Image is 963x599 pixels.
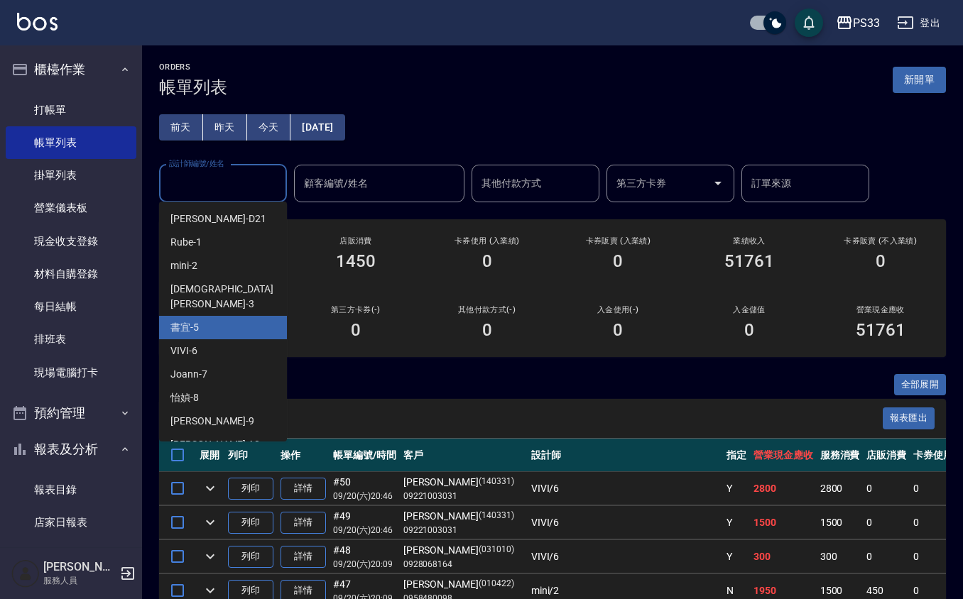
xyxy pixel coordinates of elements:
h3: 1450 [336,251,376,271]
a: 排班表 [6,323,136,356]
span: Rube -1 [170,235,202,250]
button: save [795,9,823,37]
h3: 0 [613,320,623,340]
button: 預約管理 [6,395,136,432]
div: [PERSON_NAME] [403,577,524,592]
span: [PERSON_NAME] -9 [170,414,254,429]
span: 怡媜 -8 [170,390,199,405]
p: (140331) [479,509,514,524]
img: Logo [17,13,58,31]
button: expand row [200,546,221,567]
a: 掛單列表 [6,159,136,192]
td: Y [723,506,750,539]
td: VIVI /6 [528,540,723,573]
h3: 51761 [724,251,774,271]
a: 詳情 [281,512,326,534]
a: 帳單列表 [6,126,136,159]
h3: 0 [482,251,492,271]
td: 0 [863,472,910,505]
th: 營業現金應收 [750,439,817,472]
td: 1500 [750,506,817,539]
h3: 51761 [856,320,905,340]
h2: 營業現金應收 [832,305,929,314]
button: 列印 [228,546,273,568]
button: 報表匯出 [883,407,935,429]
div: PS33 [853,14,880,32]
td: 2800 [750,472,817,505]
img: Person [11,559,40,588]
td: #49 [330,506,400,539]
td: 0 [863,506,910,539]
button: expand row [200,512,221,533]
button: 今天 [247,114,291,141]
p: (140331) [479,475,514,490]
a: 材料自購登錄 [6,258,136,290]
a: 每日結帳 [6,290,136,323]
td: 1500 [817,506,864,539]
button: 新開單 [893,67,946,93]
h3: 0 [482,320,492,340]
button: Open [707,172,729,194]
button: 全部展開 [894,374,947,396]
h3: 0 [613,251,623,271]
th: 操作 [277,439,330,472]
span: 書宜 -5 [170,320,199,335]
h2: 第三方卡券(-) [308,305,405,314]
h3: 帳單列表 [159,77,227,97]
th: 服務消費 [817,439,864,472]
th: 列印 [224,439,277,472]
span: [DEMOGRAPHIC_DATA][PERSON_NAME] -3 [170,282,276,312]
p: 09221003031 [403,524,524,537]
th: 客戶 [400,439,528,472]
button: 登出 [891,10,946,36]
p: 服務人員 [43,574,116,587]
div: [PERSON_NAME] [403,475,524,490]
h3: 0 [744,320,754,340]
th: 設計師 [528,439,723,472]
h2: 入金儲值 [701,305,798,314]
a: 營業儀表板 [6,192,136,224]
span: [PERSON_NAME] -D21 [170,211,266,226]
td: 2800 [817,472,864,505]
p: 0928068164 [403,558,524,571]
td: Y [723,540,750,573]
button: PS33 [830,9,886,38]
td: 300 [750,540,817,573]
h5: [PERSON_NAME] [43,560,116,574]
td: Y [723,472,750,505]
span: mini -2 [170,258,197,273]
td: 300 [817,540,864,573]
td: #48 [330,540,400,573]
th: 帳單編號/時間 [330,439,400,472]
p: (010422) [479,577,514,592]
p: 09221003031 [403,490,524,502]
button: 列印 [228,478,273,500]
h2: 其他付款方式(-) [438,305,535,314]
a: 詳情 [281,546,326,568]
h3: 0 [351,320,361,340]
h2: 業績收入 [701,236,798,246]
button: expand row [200,478,221,499]
h2: 卡券販賣 (入業績) [570,236,667,246]
button: 昨天 [203,114,247,141]
h2: 卡券販賣 (不入業績) [832,236,929,246]
a: 現場電腦打卡 [6,356,136,389]
a: 店家日報表 [6,506,136,539]
span: [PERSON_NAME] -10 [170,437,260,452]
td: VIVI /6 [528,506,723,539]
a: 打帳單 [6,94,136,126]
label: 設計師編號/姓名 [169,158,224,169]
button: 列印 [228,512,273,534]
div: [PERSON_NAME] [403,543,524,558]
a: 互助日報表 [6,539,136,571]
span: Joann -7 [170,367,207,382]
h2: 卡券使用 (入業績) [438,236,535,246]
a: 新開單 [893,72,946,86]
p: 09/20 (六) 20:46 [333,524,396,537]
h2: 入金使用(-) [570,305,667,314]
button: 櫃檯作業 [6,51,136,88]
button: [DATE] [290,114,344,141]
td: VIVI /6 [528,472,723,505]
button: 前天 [159,114,203,141]
th: 指定 [723,439,750,472]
